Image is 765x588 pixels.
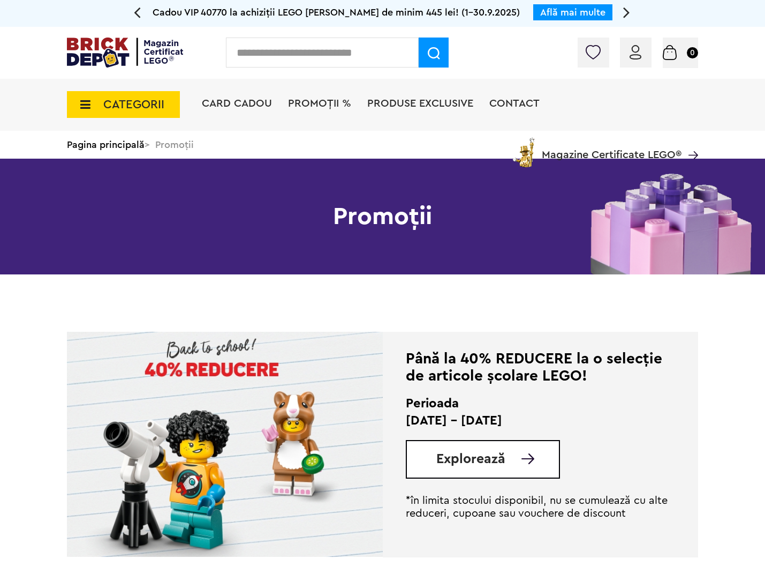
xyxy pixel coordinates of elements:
[103,99,164,110] span: CATEGORII
[687,47,698,58] small: 0
[540,8,605,17] a: Află mai multe
[202,98,272,109] a: Card Cadou
[288,98,351,109] a: PROMOȚII %
[436,452,505,466] span: Explorează
[489,98,540,109] a: Contact
[406,412,676,429] p: [DATE] - [DATE]
[367,98,473,109] a: Produse exclusive
[406,395,676,412] h2: Perioada
[436,452,559,466] a: Explorează
[406,494,676,520] p: *în limita stocului disponibil, nu se cumulează cu alte reduceri, cupoane sau vouchere de discount
[681,136,698,146] a: Magazine Certificate LEGO®
[406,350,676,384] div: Până la 40% REDUCERE la o selecție de articole școlare LEGO!
[153,8,520,17] span: Cadou VIP 40770 la achiziții LEGO [PERSON_NAME] de minim 445 lei! (1-30.9.2025)
[542,136,681,160] span: Magazine Certificate LEGO®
